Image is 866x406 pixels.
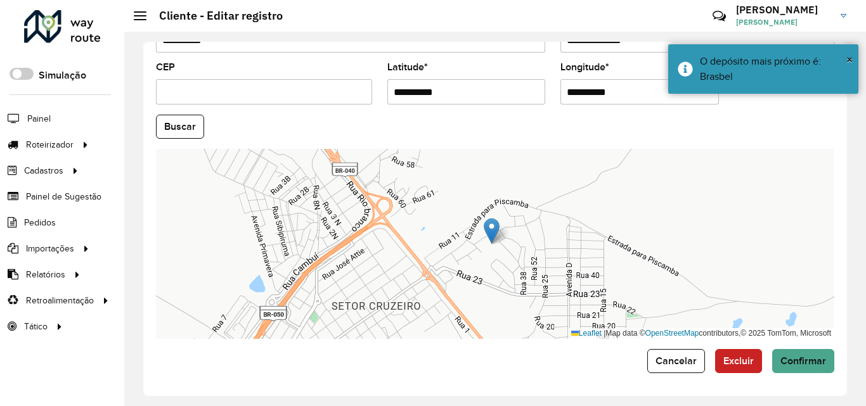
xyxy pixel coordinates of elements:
button: Buscar [156,115,204,139]
div: Map data © contributors,© 2025 TomTom, Microsoft [568,328,834,339]
span: Cancelar [656,355,697,366]
button: Confirmar [772,349,834,373]
span: Pedidos [24,216,56,229]
label: Longitude [560,60,609,75]
span: Relatórios [26,268,65,281]
div: O depósito mais próximo é: Brasbel [700,54,849,84]
span: Roteirizador [26,138,74,151]
span: [PERSON_NAME] [736,16,831,28]
h2: Cliente - Editar registro [146,9,283,23]
a: Leaflet [571,329,602,338]
span: Painel de Sugestão [26,190,101,203]
span: Confirmar [780,355,826,366]
label: CEP [156,60,175,75]
h3: [PERSON_NAME] [736,4,831,16]
span: Importações [26,242,74,255]
label: Latitude [387,60,428,75]
span: | [604,329,605,338]
button: Cancelar [647,349,705,373]
label: Simulação [39,68,86,83]
span: Tático [24,320,48,333]
span: Excluir [723,355,754,366]
span: Cadastros [24,164,63,177]
img: Marker [484,218,500,244]
span: × [846,53,853,67]
span: Painel [27,112,51,125]
button: Excluir [715,349,762,373]
button: Close [846,50,853,69]
a: OpenStreetMap [645,329,699,338]
span: Retroalimentação [26,294,94,307]
a: Contato Rápido [706,3,733,30]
